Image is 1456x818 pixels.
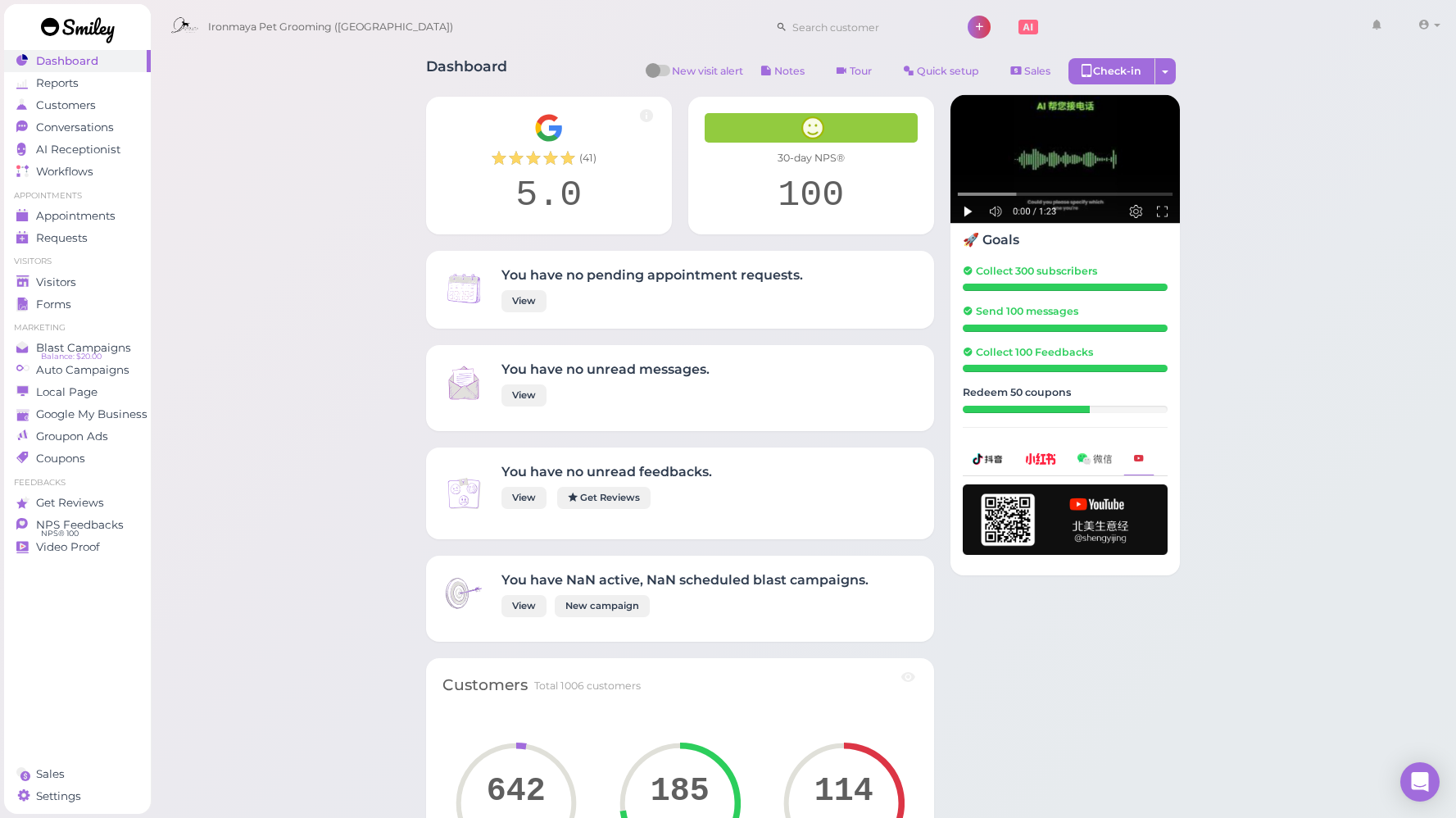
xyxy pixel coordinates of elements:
[501,487,547,509] a: View
[4,116,151,139] a: Conversations
[36,165,93,179] span: Workflows
[1077,453,1112,464] img: wechat-a99521bb4f7854bbf8f190d1356e2cdb.png
[1025,453,1056,464] img: xhs-786d23addd57f6a2be217d5a65f4ab6b.png
[501,572,869,588] h4: You have NaN active, NaN scheduled blast campaigns.
[1024,65,1050,77] span: Sales
[4,359,151,381] a: Auto Campaigns
[4,536,151,558] a: Video Proof
[823,58,886,84] a: Tour
[4,763,151,785] a: Sales
[501,595,547,617] a: View
[36,298,71,311] span: Forms
[442,267,485,310] img: Inbox
[36,385,98,399] span: Local Page
[41,350,102,363] span: Balance: $20.00
[36,407,147,421] span: Google My Business
[36,341,131,355] span: Blast Campaigns
[890,58,993,84] a: Quick setup
[997,58,1064,84] a: Sales
[4,337,151,359] a: Blast Campaigns Balance: $20.00
[36,120,114,134] span: Conversations
[442,361,485,404] img: Inbox
[36,143,120,157] span: AI Receptionist
[4,477,151,489] li: Feedbacks
[4,293,151,316] a: Forms
[36,429,108,443] span: Groupon Ads
[4,72,151,94] a: Reports
[534,113,564,143] img: Google__G__Logo-edd0e34f60d7ca4a2f4ece79cff21ae3.svg
[557,487,651,509] a: Get Reviews
[4,381,151,403] a: Local Page
[4,161,151,183] a: Workflows
[4,403,151,425] a: Google My Business
[36,54,98,68] span: Dashboard
[4,50,151,72] a: Dashboard
[747,58,819,84] button: Notes
[963,232,1168,248] h4: 🚀 Goals
[36,76,79,90] span: Reports
[36,496,104,510] span: Get Reviews
[4,190,151,202] li: Appointments
[36,209,116,223] span: Appointments
[36,767,65,781] span: Sales
[963,484,1168,555] img: youtube-h-92280983ece59b2848f85fc261e8ffad.png
[4,139,151,161] a: AI Receptionist
[4,514,151,536] a: NPS Feedbacks NPS® 100
[705,151,918,166] div: 30-day NPS®
[4,785,151,807] a: Settings
[4,492,151,514] a: Get Reviews
[963,265,1168,277] h5: Collect 300 subscribers
[501,384,547,407] a: View
[442,675,528,697] div: Customers
[426,58,507,89] h1: Dashboard
[4,94,151,116] a: Customers
[963,305,1168,317] h5: Send 100 messages
[36,231,88,245] span: Requests
[4,227,151,249] a: Requests
[442,572,485,615] img: Inbox
[963,346,1168,358] h5: Collect 100 Feedbacks
[555,595,650,617] a: New campaign
[4,448,151,470] a: Coupons
[501,267,803,283] h4: You have no pending appointment requests.
[1068,58,1155,84] div: Check-in
[4,205,151,227] a: Appointments
[36,540,100,554] span: Video Proof
[973,453,1004,465] img: douyin-2727e60b7b0d5d1bbe969c21619e8014.png
[36,452,85,466] span: Coupons
[963,386,1168,398] h5: Redeem 50 coupons
[787,14,946,40] input: Search customer
[208,4,453,50] span: Ironmaya Pet Grooming ([GEOGRAPHIC_DATA])
[705,174,918,218] div: 100
[442,472,485,515] img: Inbox
[1400,762,1440,802] div: Open Intercom Messenger
[501,361,710,377] h4: You have no unread messages.
[672,64,743,89] span: New visit alert
[36,518,124,532] span: NPS Feedbacks
[501,464,712,479] h4: You have no unread feedbacks.
[36,98,96,112] span: Customers
[501,290,547,312] a: View
[36,363,129,377] span: Auto Campaigns
[579,151,596,166] span: ( 41 )
[36,789,81,803] span: Settings
[963,406,1090,413] div: 31
[534,679,641,693] div: Total 1006 customers
[4,271,151,293] a: Visitors
[36,275,76,289] span: Visitors
[41,527,79,540] span: NPS® 100
[4,322,151,334] li: Marketing
[950,95,1180,224] img: AI receptionist
[4,256,151,267] li: Visitors
[4,425,151,448] a: Groupon Ads
[442,174,655,218] div: 5.0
